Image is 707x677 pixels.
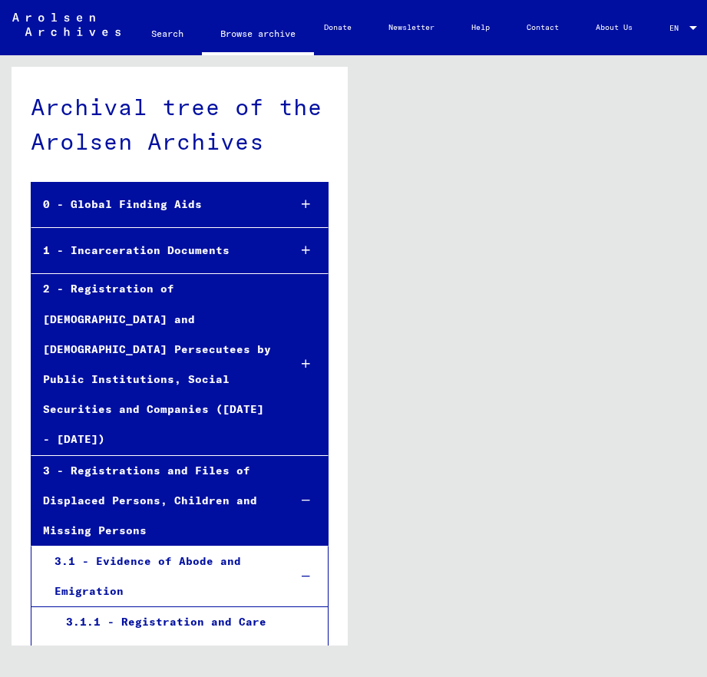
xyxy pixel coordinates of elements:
div: 2 - Registration of [DEMOGRAPHIC_DATA] and [DEMOGRAPHIC_DATA] Persecutees by Public Institutions,... [31,274,276,454]
a: Help [453,9,508,46]
div: 3 - Registrations and Files of Displaced Persons, Children and Missing Persons [31,456,276,547]
div: Archival tree of the Arolsen Archives [31,90,329,159]
div: 1 - Incarceration Documents [31,236,276,266]
span: EN [669,24,686,32]
a: Browse archive [202,15,314,55]
a: Newsletter [370,9,453,46]
a: Contact [508,9,577,46]
div: 0 - Global Finding Aids [31,190,276,220]
a: About Us [577,9,651,46]
div: 3.1 - Evidence of Abode and Emigration [43,547,277,606]
img: Arolsen_neg.svg [12,13,121,36]
a: Donate [306,9,370,46]
a: Search [133,15,202,52]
